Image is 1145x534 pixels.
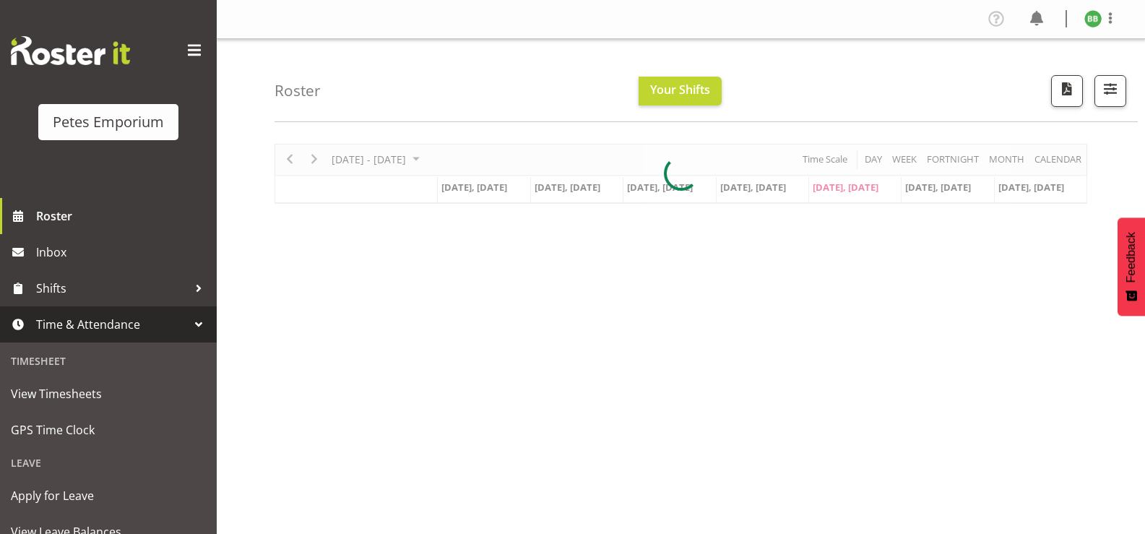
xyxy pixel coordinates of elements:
[53,111,164,133] div: Petes Emporium
[1084,10,1102,27] img: beena-bist9974.jpg
[639,77,722,105] button: Your Shifts
[4,376,213,412] a: View Timesheets
[4,346,213,376] div: Timesheet
[36,314,188,335] span: Time & Attendance
[11,419,206,441] span: GPS Time Clock
[1051,75,1083,107] button: Download a PDF of the roster according to the set date range.
[1094,75,1126,107] button: Filter Shifts
[36,205,209,227] span: Roster
[11,383,206,405] span: View Timesheets
[1118,218,1145,316] button: Feedback - Show survey
[4,478,213,514] a: Apply for Leave
[11,36,130,65] img: Rosterit website logo
[36,241,209,263] span: Inbox
[275,82,321,99] h4: Roster
[1125,232,1138,283] span: Feedback
[650,82,710,98] span: Your Shifts
[4,448,213,478] div: Leave
[36,277,188,299] span: Shifts
[11,485,206,507] span: Apply for Leave
[4,412,213,448] a: GPS Time Clock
